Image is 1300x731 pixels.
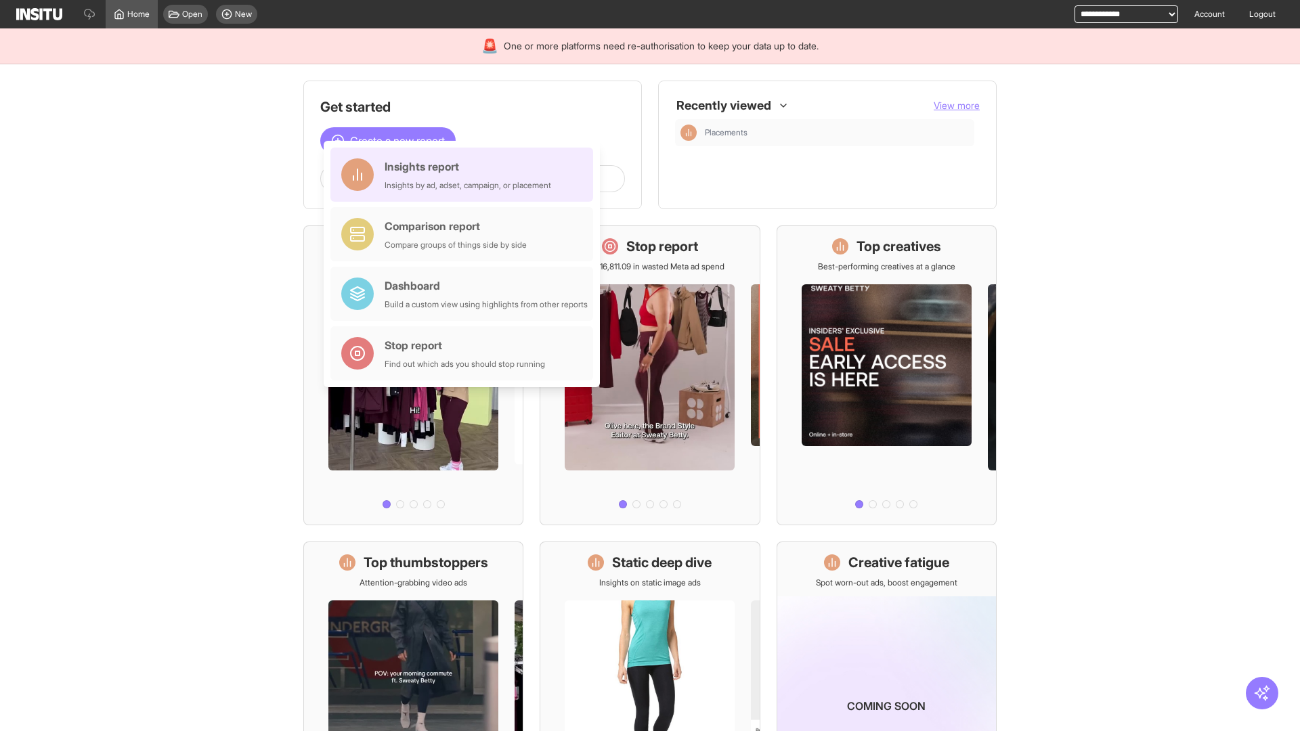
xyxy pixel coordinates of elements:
span: Create a new report [350,133,445,149]
div: Insights by ad, adset, campaign, or placement [385,180,551,191]
div: Build a custom view using highlights from other reports [385,299,588,310]
div: Insights report [385,158,551,175]
span: View more [934,99,980,111]
span: Open [182,9,202,20]
button: Create a new report [320,127,456,154]
span: One or more platforms need re-authorisation to keep your data up to date. [504,39,819,53]
a: Stop reportSave £16,811.09 in wasted Meta ad spend [540,225,760,525]
div: 🚨 [481,37,498,56]
h1: Static deep dive [612,553,712,572]
a: What's live nowSee all active ads instantly [303,225,523,525]
span: Home [127,9,150,20]
a: Top creativesBest-performing creatives at a glance [777,225,997,525]
p: Best-performing creatives at a glance [818,261,955,272]
p: Save £16,811.09 in wasted Meta ad spend [576,261,724,272]
div: Comparison report [385,218,527,234]
h1: Get started [320,97,625,116]
img: Logo [16,8,62,20]
div: Dashboard [385,278,588,294]
p: Insights on static image ads [599,577,701,588]
button: View more [934,99,980,112]
span: Placements [705,127,969,138]
div: Stop report [385,337,545,353]
span: Placements [705,127,747,138]
div: Insights [680,125,697,141]
div: Find out which ads you should stop running [385,359,545,370]
span: New [235,9,252,20]
p: Attention-grabbing video ads [360,577,467,588]
h1: Top creatives [857,237,941,256]
h1: Stop report [626,237,698,256]
h1: Top thumbstoppers [364,553,488,572]
div: Compare groups of things side by side [385,240,527,250]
